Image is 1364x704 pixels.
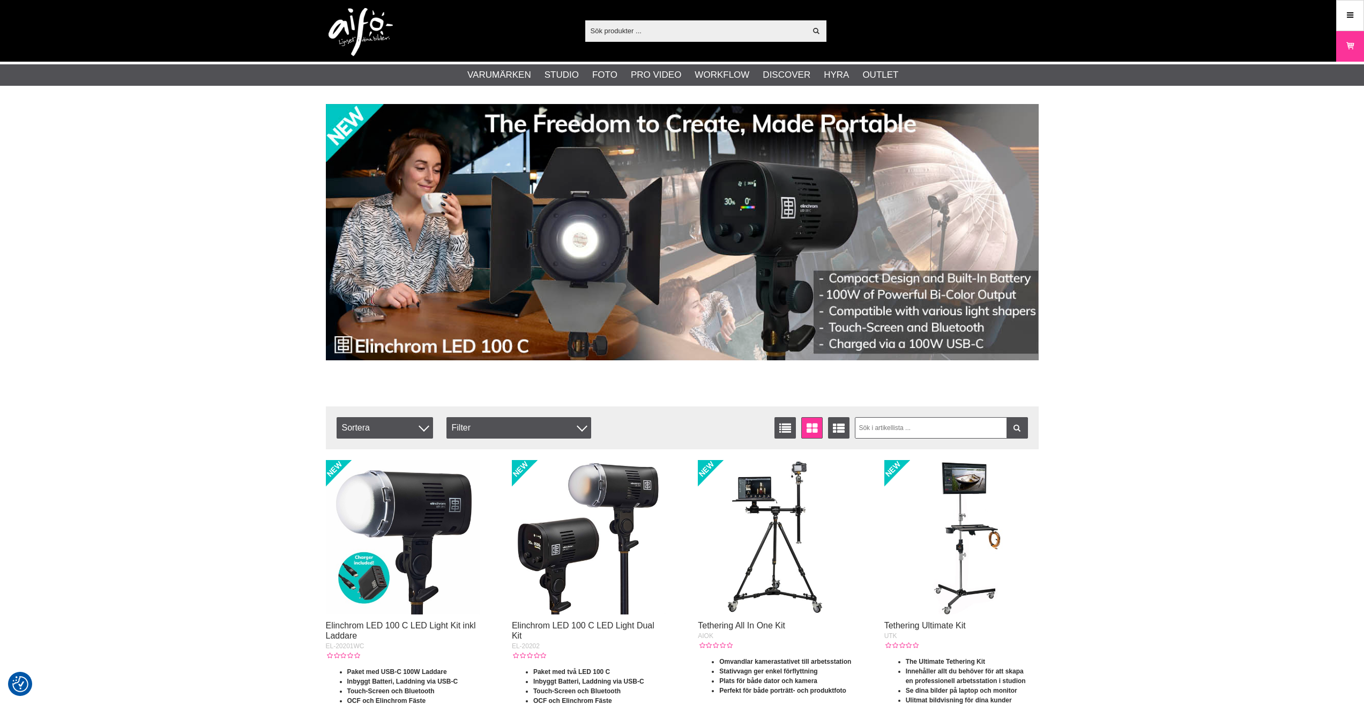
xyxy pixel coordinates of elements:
a: Elinchrom LED 100 C LED Light Kit inkl Laddare [326,621,476,640]
a: Tethering Ultimate Kit [884,621,966,630]
a: Elinchrom LED 100 C LED Light Dual Kit [512,621,654,640]
div: Kundbetyg: 0 [326,651,360,661]
a: Fönstervisning [801,417,823,439]
a: Discover [763,68,810,82]
a: Outlet [862,68,898,82]
img: Tethering All In One Kit [698,460,852,614]
strong: Inbyggt Batteri, Laddning via USB-C [533,678,644,685]
img: Elinchrom LED 100 C LED Light Kit inkl Laddare [326,460,480,614]
strong: Touch-Screen och Bluetooth [347,687,435,695]
strong: Ulitmat bildvisning för dina kunder [906,696,1012,704]
img: Annons:002 banner-elin-led100c11390x.jpg [326,104,1039,360]
span: Sortera [337,417,433,439]
span: EL-20201WC [326,642,364,650]
strong: Innehåller allt du behöver för att skapa [906,668,1024,675]
a: Foto [592,68,617,82]
img: Tethering Ultimate Kit [884,460,1039,614]
strong: Inbyggt Batteri, Laddning via USB-C [347,678,458,685]
img: Elinchrom LED 100 C LED Light Dual Kit [512,460,666,614]
img: Revisit consent button [12,676,28,692]
span: AIOK [698,632,713,640]
button: Samtyckesinställningar [12,675,28,694]
strong: en professionell arbetsstation i studion [906,677,1026,685]
a: Tethering All In One Kit [698,621,785,630]
a: Workflow [695,68,749,82]
a: Filtrera [1007,417,1028,439]
a: Studio [545,68,579,82]
strong: Omvandlar kamerastativet till arbetsstation [719,658,851,665]
strong: Paket med USB-C 100W Laddare [347,668,447,676]
input: Sök produkter ... [585,23,807,39]
span: UTK [884,632,897,640]
strong: Se dina bilder på laptop och monitor [906,687,1017,694]
a: Utökad listvisning [828,417,849,439]
a: Hyra [824,68,849,82]
a: Listvisning [774,417,796,439]
div: Filter [446,417,591,439]
strong: Stativvagn ger enkel förflyttning [719,668,817,675]
strong: Touch-Screen och Bluetooth [533,687,621,695]
strong: The Ultimate Tethering Kit [906,658,985,665]
img: logo.png [329,8,393,56]
strong: Perfekt för både porträtt- och produktfoto [719,687,846,694]
div: Kundbetyg: 0 [884,641,919,650]
a: Pro Video [631,68,681,82]
div: Kundbetyg: 0 [512,651,546,661]
div: Kundbetyg: 0 [698,641,732,650]
span: EL-20202 [512,642,540,650]
strong: Plats för både dator och kamera [719,677,817,685]
strong: Paket med två LED 100 C [533,668,610,676]
input: Sök i artikellista ... [855,417,1028,439]
a: Varumärken [467,68,531,82]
